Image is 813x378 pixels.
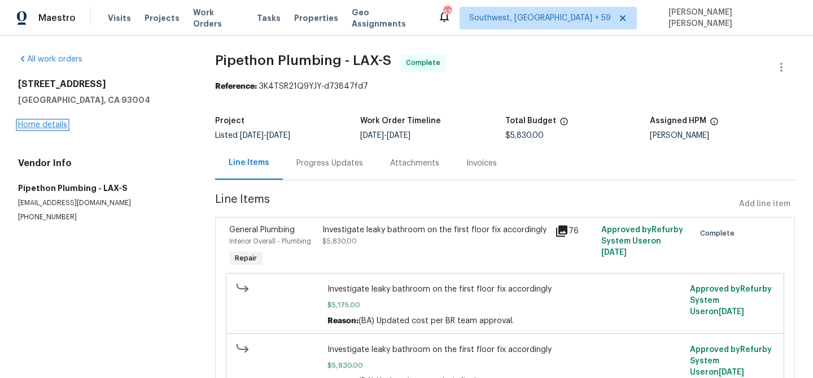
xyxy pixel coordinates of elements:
span: Investigate leaky bathroom on the first floor fix accordingly [327,284,683,295]
p: [PHONE_NUMBER] [18,212,188,222]
span: [DATE] [360,132,384,140]
span: General Plumbing [229,226,295,234]
div: [PERSON_NAME] [650,132,795,140]
h5: Total Budget [505,117,556,125]
div: Invoices [466,158,497,169]
span: [DATE] [240,132,264,140]
span: The hpm assigned to this work order. [710,117,719,132]
span: - [240,132,290,140]
span: Pipethon Plumbing - LAX-S [215,54,391,67]
span: [PERSON_NAME] [PERSON_NAME] [664,7,796,29]
span: Approved by Refurby System User on [690,285,772,316]
span: Listed [215,132,290,140]
span: Reason: [327,317,359,325]
span: [DATE] [719,368,744,376]
div: Line Items [229,157,269,168]
span: Southwest, [GEOGRAPHIC_DATA] + 59 [469,12,611,24]
span: $5,830.00 [327,360,683,371]
span: Repair [230,253,261,264]
span: Geo Assignments [352,7,424,29]
span: (BA) Updated cost per BR team approval. [359,317,514,325]
span: Projects [145,12,180,24]
span: Line Items [215,194,735,215]
span: Investigate leaky bathroom on the first floor fix accordingly [327,344,683,355]
b: Reference: [215,82,257,90]
h5: Pipethon Plumbing - LAX-S [18,183,188,194]
span: Maestro [38,12,76,24]
span: $5,830.00 [322,238,357,245]
span: [DATE] [387,132,410,140]
h5: [GEOGRAPHIC_DATA], CA 93004 [18,94,188,106]
div: 76 [555,224,595,238]
span: Complete [406,57,445,68]
div: Attachments [390,158,439,169]
div: 3K4TSR21Q9YJY-d73847fd7 [215,81,795,92]
h2: [STREET_ADDRESS] [18,79,188,90]
span: Tasks [257,14,281,22]
span: Visits [108,12,131,24]
span: $5,175.00 [327,299,683,311]
span: [DATE] [266,132,290,140]
h5: Work Order Timeline [360,117,441,125]
span: - [360,132,410,140]
span: [DATE] [719,308,744,316]
span: [DATE] [601,249,627,257]
span: Work Orders [193,7,243,29]
div: Progress Updates [296,158,363,169]
span: Approved by Refurby System User on [690,346,772,376]
span: Complete [700,228,739,239]
span: $5,830.00 [505,132,544,140]
p: [EMAIL_ADDRESS][DOMAIN_NAME] [18,198,188,208]
a: All work orders [18,55,82,63]
div: 637 [443,7,451,18]
span: The total cost of line items that have been proposed by Opendoor. This sum includes line items th... [560,117,569,132]
h5: Project [215,117,244,125]
a: Home details [18,121,67,129]
span: Approved by Refurby System User on [601,226,683,257]
span: Interior Overall - Plumbing [229,238,311,245]
span: Properties [294,12,338,24]
h4: Vendor Info [18,158,188,169]
h5: Assigned HPM [650,117,706,125]
div: Investigate leaky bathroom on the first floor fix accordingly [322,224,548,236]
